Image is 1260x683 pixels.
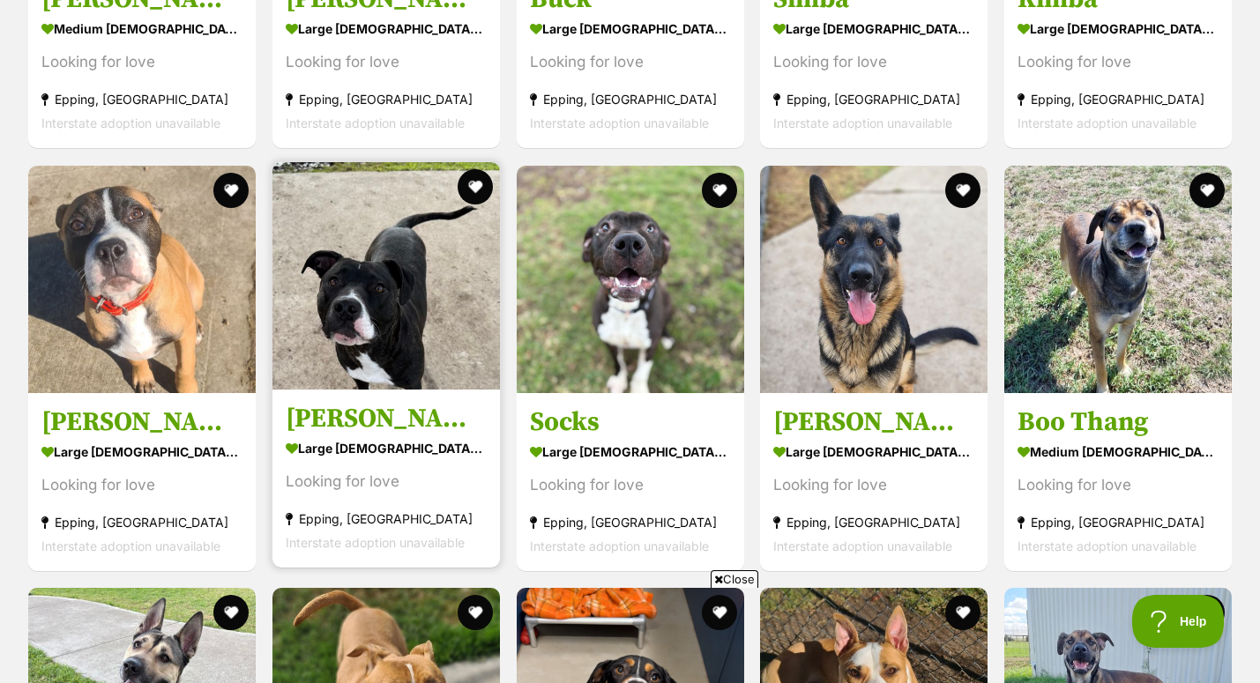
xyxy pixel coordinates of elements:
span: Interstate adoption unavailable [530,538,709,553]
button: favourite [458,169,493,204]
button: favourite [213,173,249,208]
div: Looking for love [773,51,974,75]
iframe: Help Scout Beacon - Open [1132,595,1225,648]
img: Boo Thang [1004,166,1232,393]
span: Interstate adoption unavailable [41,538,220,553]
div: Epping, [GEOGRAPHIC_DATA] [773,88,974,112]
div: Looking for love [530,51,731,75]
span: Interstate adoption unavailable [773,116,952,131]
div: large [DEMOGRAPHIC_DATA] Dog [286,17,487,42]
h3: Socks [530,405,731,439]
img: Frankie [28,166,256,393]
div: Epping, [GEOGRAPHIC_DATA] [1018,88,1219,112]
a: Socks large [DEMOGRAPHIC_DATA] Dog Looking for love Epping, [GEOGRAPHIC_DATA] Interstate adoption... [517,392,744,571]
span: Interstate adoption unavailable [41,116,220,131]
div: Epping, [GEOGRAPHIC_DATA] [1018,510,1219,534]
div: Looking for love [286,470,487,494]
button: favourite [945,595,980,630]
div: Epping, [GEOGRAPHIC_DATA] [773,510,974,534]
span: Interstate adoption unavailable [286,535,465,550]
div: large [DEMOGRAPHIC_DATA] Dog [286,435,487,461]
h3: [PERSON_NAME] [773,405,974,439]
img: Milo [272,162,500,390]
button: favourite [213,595,249,630]
div: Looking for love [41,473,242,497]
span: Interstate adoption unavailable [530,116,709,131]
div: medium [DEMOGRAPHIC_DATA] Dog [1018,439,1219,464]
a: [PERSON_NAME] large [DEMOGRAPHIC_DATA] Dog Looking for love Epping, [GEOGRAPHIC_DATA] Interstate ... [760,392,988,571]
div: Looking for love [1018,473,1219,497]
span: Close [711,570,758,588]
div: Epping, [GEOGRAPHIC_DATA] [286,88,487,112]
div: Looking for love [530,473,731,497]
div: large [DEMOGRAPHIC_DATA] Dog [41,439,242,464]
button: favourite [701,173,736,208]
div: large [DEMOGRAPHIC_DATA] Dog [530,439,731,464]
a: [PERSON_NAME] large [DEMOGRAPHIC_DATA] Dog Looking for love Epping, [GEOGRAPHIC_DATA] Interstate ... [272,389,500,568]
div: Looking for love [41,51,242,75]
iframe: Advertisement [309,595,951,674]
span: Interstate adoption unavailable [773,538,952,553]
div: Epping, [GEOGRAPHIC_DATA] [530,510,731,534]
span: Interstate adoption unavailable [286,116,465,131]
a: Boo Thang medium [DEMOGRAPHIC_DATA] Dog Looking for love Epping, [GEOGRAPHIC_DATA] Interstate ado... [1004,392,1232,571]
button: favourite [945,173,980,208]
div: Epping, [GEOGRAPHIC_DATA] [530,88,731,112]
h3: [PERSON_NAME] [286,402,487,435]
a: [PERSON_NAME] large [DEMOGRAPHIC_DATA] Dog Looking for love Epping, [GEOGRAPHIC_DATA] Interstate ... [28,392,256,571]
img: Mimi [760,166,988,393]
h3: Boo Thang [1018,405,1219,439]
div: medium [DEMOGRAPHIC_DATA] Dog [41,17,242,42]
div: large [DEMOGRAPHIC_DATA] Dog [773,17,974,42]
span: Interstate adoption unavailable [1018,538,1197,553]
div: Epping, [GEOGRAPHIC_DATA] [41,510,242,534]
div: Epping, [GEOGRAPHIC_DATA] [41,88,242,112]
div: large [DEMOGRAPHIC_DATA] Dog [773,439,974,464]
div: Looking for love [1018,51,1219,75]
div: Looking for love [773,473,974,497]
div: Epping, [GEOGRAPHIC_DATA] [286,507,487,531]
img: Socks [517,166,744,393]
div: Looking for love [286,51,487,75]
span: Interstate adoption unavailable [1018,116,1197,131]
div: large [DEMOGRAPHIC_DATA] Dog [530,17,731,42]
h3: [PERSON_NAME] [41,405,242,439]
div: large [DEMOGRAPHIC_DATA] Dog [1018,17,1219,42]
button: favourite [1189,173,1225,208]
